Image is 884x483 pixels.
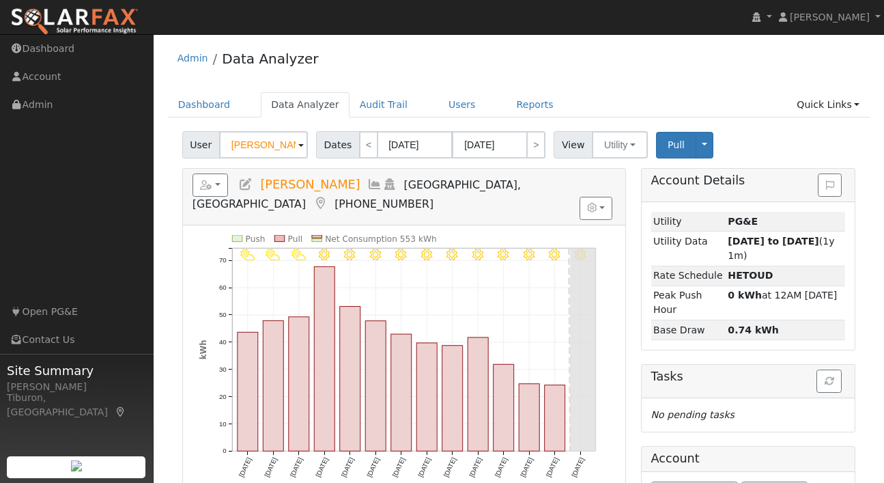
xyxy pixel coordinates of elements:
[442,456,458,478] text: [DATE]
[651,409,735,420] i: No pending tasks
[519,456,534,478] text: [DATE]
[592,131,648,158] button: Utility
[245,234,265,244] text: Push
[550,249,561,260] i: 9/10 - Clear
[287,234,302,244] text: Pull
[260,178,360,191] span: [PERSON_NAME]
[494,456,509,478] text: [DATE]
[442,346,463,452] rect: onclick=""
[668,139,685,150] span: Pull
[340,307,360,452] rect: onclick=""
[570,456,586,478] text: [DATE]
[193,178,521,210] span: [GEOGRAPHIC_DATA], [GEOGRAPHIC_DATA]
[365,456,381,478] text: [DATE]
[291,249,306,260] i: 8/31 - PartlyCloudy
[219,131,308,158] input: Select a User
[238,178,253,191] a: Edit User (37041)
[219,311,227,318] text: 50
[726,286,845,320] td: at 12AM [DATE]
[545,385,565,452] rect: onclick=""
[350,92,418,118] a: Audit Trail
[728,236,818,247] strong: [DATE] to [DATE]
[7,380,146,394] div: [PERSON_NAME]
[651,266,726,286] td: Rate Schedule
[344,249,356,260] i: 9/02 - MostlyClear
[263,456,279,478] text: [DATE]
[319,249,330,260] i: 9/01 - Clear
[219,284,227,291] text: 60
[219,365,227,373] text: 30
[219,393,227,400] text: 20
[416,343,437,451] rect: onclick=""
[168,92,241,118] a: Dashboard
[468,337,488,452] rect: onclick=""
[289,317,309,452] rect: onclick=""
[818,174,842,197] button: Issue History
[365,321,386,452] rect: onclick=""
[261,92,350,118] a: Data Analyzer
[314,266,334,451] rect: onclick=""
[498,249,509,260] i: 9/08 - Clear
[238,456,253,478] text: [DATE]
[340,456,356,478] text: [DATE]
[238,332,258,451] rect: onclick=""
[382,178,397,191] a: Login As (last Never)
[494,364,514,451] rect: onclick=""
[651,174,846,188] h5: Account Details
[370,249,382,260] i: 9/03 - Clear
[223,447,226,455] text: 0
[219,256,227,264] text: 70
[728,236,834,261] span: (1y 1m)
[656,132,696,158] button: Pull
[391,334,412,451] rect: onclick=""
[524,249,535,260] i: 9/09 - Clear
[421,249,433,260] i: 9/05 - Clear
[651,320,726,340] td: Base Draw
[472,249,484,260] i: 9/07 - Clear
[651,232,726,266] td: Utility Data
[316,131,360,158] span: Dates
[313,197,328,210] a: Map
[115,406,127,417] a: Map
[728,290,762,301] strong: 0 kWh
[314,456,330,478] text: [DATE]
[651,452,700,465] h5: Account
[367,178,382,191] a: Multi-Series Graph
[507,92,564,118] a: Reports
[651,212,726,232] td: Utility
[325,234,437,244] text: Net Consumption 553 kWh
[545,456,560,478] text: [DATE]
[289,456,304,478] text: [DATE]
[71,460,82,471] img: retrieve
[790,12,870,23] span: [PERSON_NAME]
[334,197,433,210] span: [PHONE_NUMBER]
[651,286,726,320] td: Peak Push Hour
[182,131,220,158] span: User
[7,361,146,380] span: Site Summary
[519,384,539,452] rect: onclick=""
[728,270,773,281] strong: S
[219,338,227,346] text: 40
[395,249,407,260] i: 9/04 - Clear
[391,456,407,478] text: [DATE]
[219,420,227,428] text: 10
[222,51,318,67] a: Data Analyzer
[177,53,208,64] a: Admin
[198,340,208,359] text: kWh
[651,370,846,384] h5: Tasks
[7,391,146,419] div: Tiburon, [GEOGRAPHIC_DATA]
[786,92,870,118] a: Quick Links
[240,249,255,260] i: 8/29 - PartlyCloudy
[10,8,139,36] img: SolarFax
[438,92,486,118] a: Users
[468,456,483,478] text: [DATE]
[416,456,432,478] text: [DATE]
[816,370,842,393] button: Refresh
[266,249,281,260] i: 8/30 - PartlyCloudy
[263,320,283,451] rect: onclick=""
[526,131,545,158] a: >
[359,131,378,158] a: <
[728,216,758,227] strong: ID: 17269635, authorized: 09/10/25
[446,249,458,260] i: 9/06 - Clear
[728,325,779,335] strong: 0.74 kWh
